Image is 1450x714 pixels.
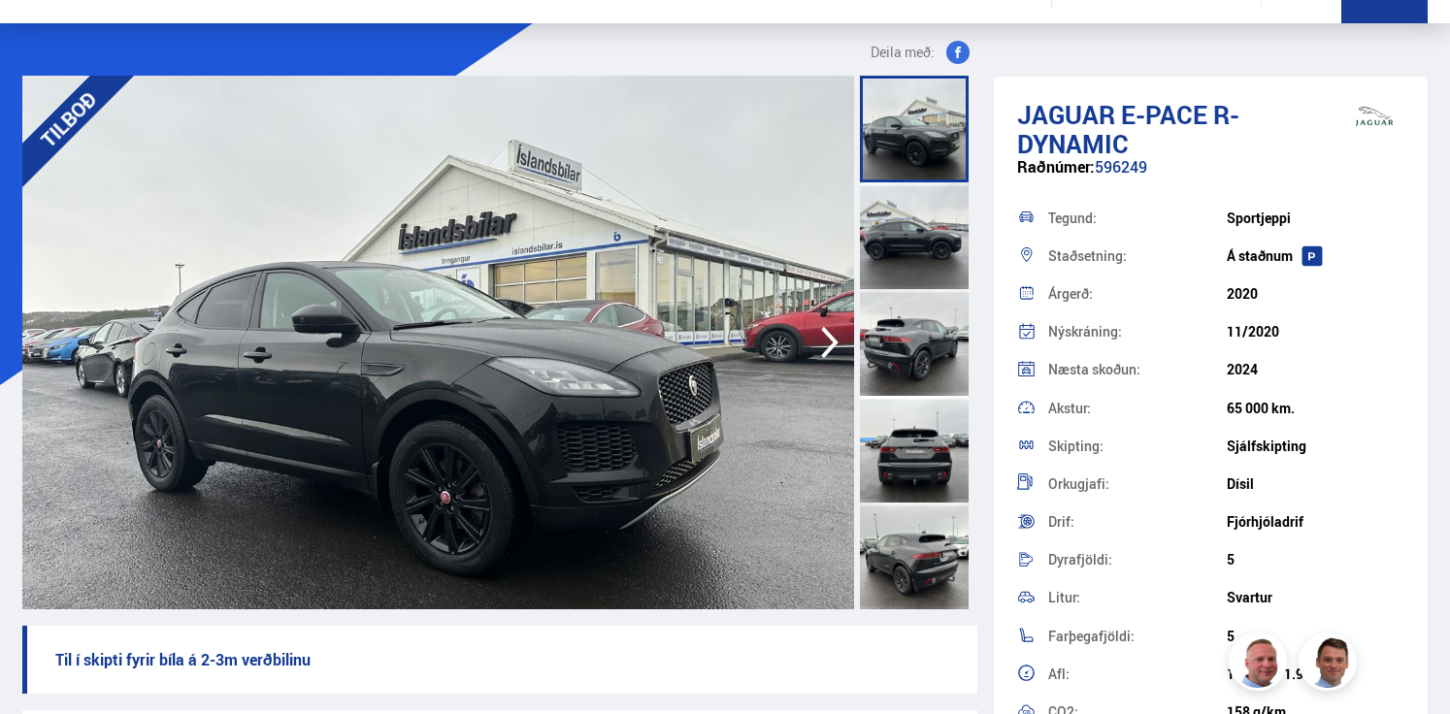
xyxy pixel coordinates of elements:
div: Dísil [1227,476,1404,492]
div: 2020 [1227,286,1404,302]
div: 2024 [1227,362,1404,377]
span: E-Pace R-DYNAMIC [1017,97,1239,161]
div: Litur: [1048,591,1226,604]
div: 65 000 km. [1227,401,1404,416]
div: Fjórhjóladrif [1227,514,1404,530]
div: Dyrafjöldi: [1048,553,1226,567]
div: 596249 [1017,158,1404,196]
img: FbJEzSuNWCJXmdc-.webp [1302,635,1360,694]
p: Til í skipti fyrir bíla á 2-3m verðbilinu [22,626,977,694]
span: Raðnúmer: [1017,156,1095,178]
div: Næsta skoðun: [1048,363,1226,376]
button: Opna LiveChat spjallviðmót [16,8,74,66]
div: 5 [1227,629,1404,644]
div: Skipting: [1048,439,1226,453]
div: 150 hö. / 1.999 cc. [1227,666,1404,682]
div: Árgerð: [1048,287,1226,301]
span: Jaguar [1017,97,1115,132]
div: Nýskráning: [1048,325,1226,339]
div: 11/2020 [1227,324,1404,340]
div: Drif: [1048,515,1226,529]
img: siFngHWaQ9KaOqBr.png [1232,635,1290,694]
span: Deila með: [871,41,935,64]
div: Orkugjafi: [1048,477,1226,491]
img: 1662409.jpeg [22,76,854,609]
div: 5 [1227,552,1404,568]
div: Akstur: [1048,402,1226,415]
div: Sjálfskipting [1227,438,1404,454]
div: Tegund: [1048,211,1226,225]
div: Svartur [1227,590,1404,605]
button: Deila með: [863,41,977,64]
img: brand logo [1335,86,1413,146]
div: Á staðnum [1227,248,1404,264]
div: Farþegafjöldi: [1048,630,1226,643]
div: Afl: [1048,667,1226,681]
div: Staðsetning: [1048,249,1226,263]
div: Sportjeppi [1227,211,1404,226]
